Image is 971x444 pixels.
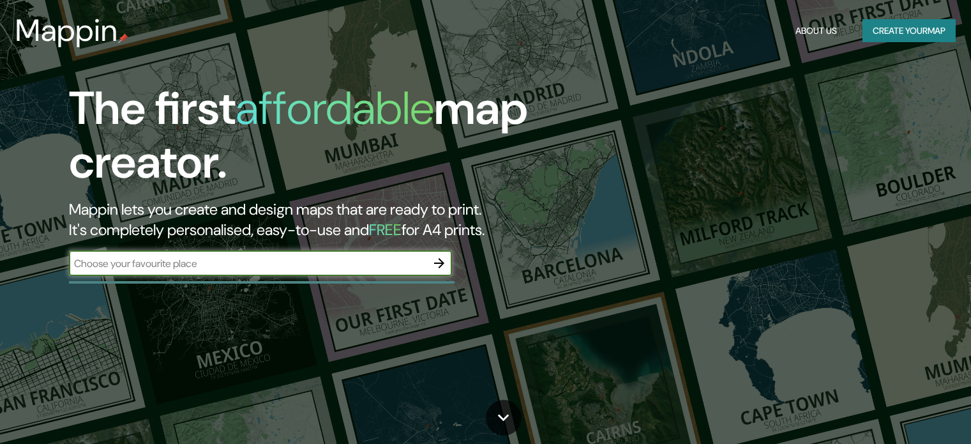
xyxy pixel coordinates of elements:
h3: Mappin [15,13,118,49]
button: Create yourmap [862,19,956,43]
h1: affordable [236,79,434,138]
h5: FREE [369,220,402,240]
input: Choose your favourite place [69,256,426,271]
h1: The first map creator. [69,82,555,199]
img: mappin-pin [118,33,128,43]
button: About Us [790,19,842,43]
h2: Mappin lets you create and design maps that are ready to print. It's completely personalised, eas... [69,199,555,240]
